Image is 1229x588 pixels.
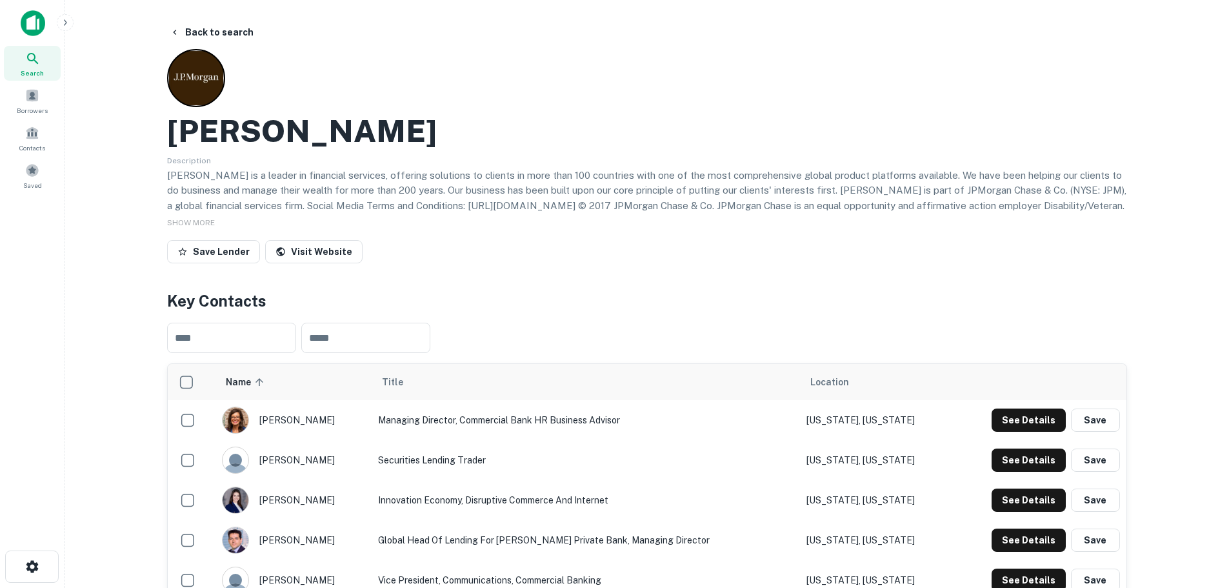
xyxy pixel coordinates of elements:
th: Location [800,364,951,400]
span: Title [382,374,420,390]
button: See Details [992,409,1066,432]
td: Managing Director, Commercial Bank HR Business Advisor [372,400,799,440]
div: [PERSON_NAME] [222,447,365,474]
img: 1697593237715 [223,487,248,513]
td: Innovation Economy, Disruptive Commerce and Internet [372,480,799,520]
button: Save [1071,449,1120,472]
img: 9c8pery4andzj6ohjkjp54ma2 [223,447,248,473]
a: Search [4,46,61,81]
span: Description [167,156,211,165]
td: [US_STATE], [US_STATE] [800,520,951,560]
span: Name [226,374,268,390]
span: Search [21,68,44,78]
img: 1665171504254 [223,407,248,433]
td: Global Head of Lending for [PERSON_NAME] Private Bank, Managing Director [372,520,799,560]
th: Name [215,364,372,400]
span: SHOW MORE [167,218,215,227]
a: Visit Website [265,240,363,263]
td: [US_STATE], [US_STATE] [800,440,951,480]
img: capitalize-icon.png [21,10,45,36]
div: [PERSON_NAME] [222,527,365,554]
h2: [PERSON_NAME] [167,112,437,150]
iframe: Chat Widget [1164,485,1229,547]
span: Contacts [19,143,45,153]
a: Saved [4,158,61,193]
button: See Details [992,449,1066,472]
button: See Details [992,529,1066,552]
button: See Details [992,489,1066,512]
h4: Key Contacts [167,289,1127,312]
td: [US_STATE], [US_STATE] [800,400,951,440]
button: Back to search [165,21,259,44]
button: Save [1071,409,1120,432]
a: Contacts [4,121,61,156]
img: 1676387057026 [223,527,248,553]
span: Location [810,374,849,390]
button: Save Lender [167,240,260,263]
button: Save [1071,489,1120,512]
button: Save [1071,529,1120,552]
div: [PERSON_NAME] [222,407,365,434]
th: Title [372,364,799,400]
span: Borrowers [17,105,48,116]
td: [US_STATE], [US_STATE] [800,480,951,520]
p: [PERSON_NAME] is a leader in financial services, offering solutions to clients in more than 100 c... [167,168,1127,214]
div: [PERSON_NAME] [222,487,365,514]
span: Saved [23,180,42,190]
a: Borrowers [4,83,61,118]
td: Securities Lending Trader [372,440,799,480]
